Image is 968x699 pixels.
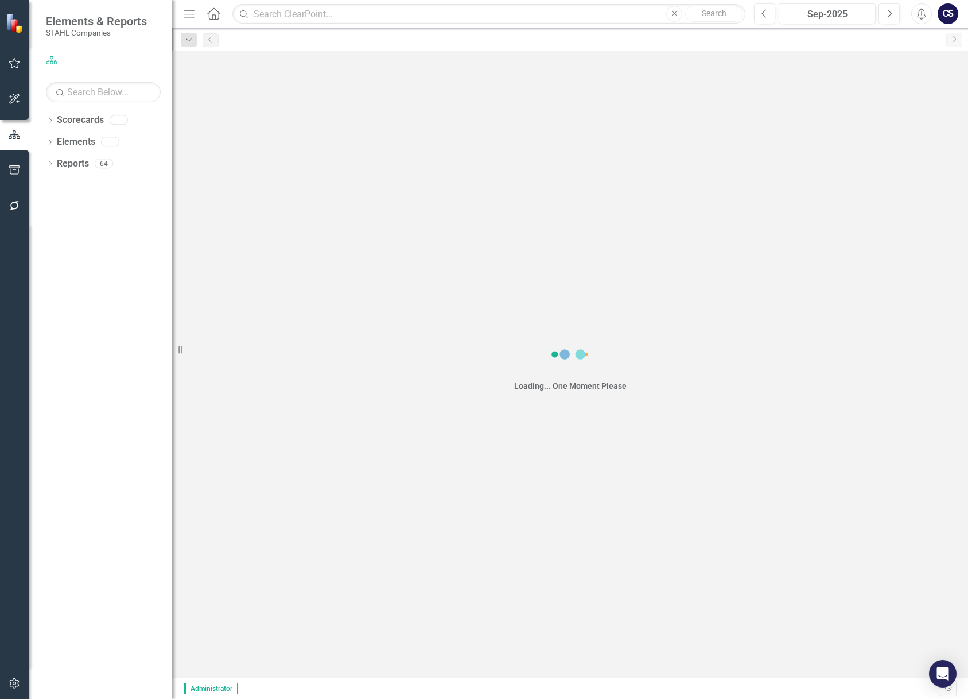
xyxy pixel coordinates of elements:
[232,4,745,24] input: Search ClearPoint...
[929,660,957,688] div: Open Intercom Messenger
[514,380,627,392] div: Loading... One Moment Please
[46,82,161,102] input: Search Below...
[184,683,238,694] span: Administrator
[57,136,95,149] a: Elements
[6,13,26,33] img: ClearPoint Strategy
[783,7,872,21] div: Sep-2025
[685,6,742,22] button: Search
[46,28,147,37] small: STAHL Companies
[938,3,958,24] button: CS
[57,114,104,127] a: Scorecards
[46,14,147,28] span: Elements & Reports
[779,3,876,24] button: Sep-2025
[702,9,726,18] span: Search
[57,157,89,171] a: Reports
[95,159,113,168] div: 64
